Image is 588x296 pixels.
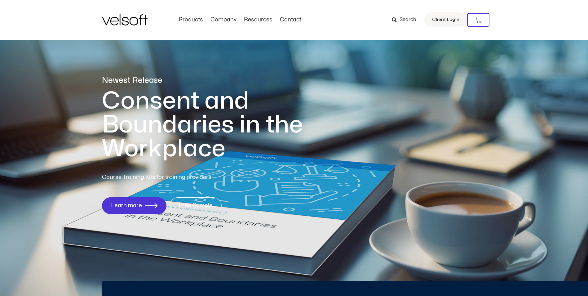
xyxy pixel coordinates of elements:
[102,89,328,161] h1: Consent and Boundaries in the Workplace
[392,15,421,25] a: Search
[424,12,467,27] a: Client Login
[102,14,148,25] img: Velsoft Training Materials
[102,197,166,214] a: Learn more
[240,16,276,23] a: ResourcesMenu Toggle
[102,173,256,182] p: Course Training Kits for training providers
[179,203,213,209] span: Free Sample
[111,203,142,209] span: Learn more
[400,16,416,24] span: Search
[175,16,305,23] nav: Menu
[175,16,207,23] a: ProductsMenu Toggle
[276,16,305,23] a: ContactMenu Toggle
[102,75,328,86] p: Newest Release
[207,16,240,23] a: CompanyMenu Toggle
[170,197,222,214] a: Free Sample
[432,16,459,24] span: Client Login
